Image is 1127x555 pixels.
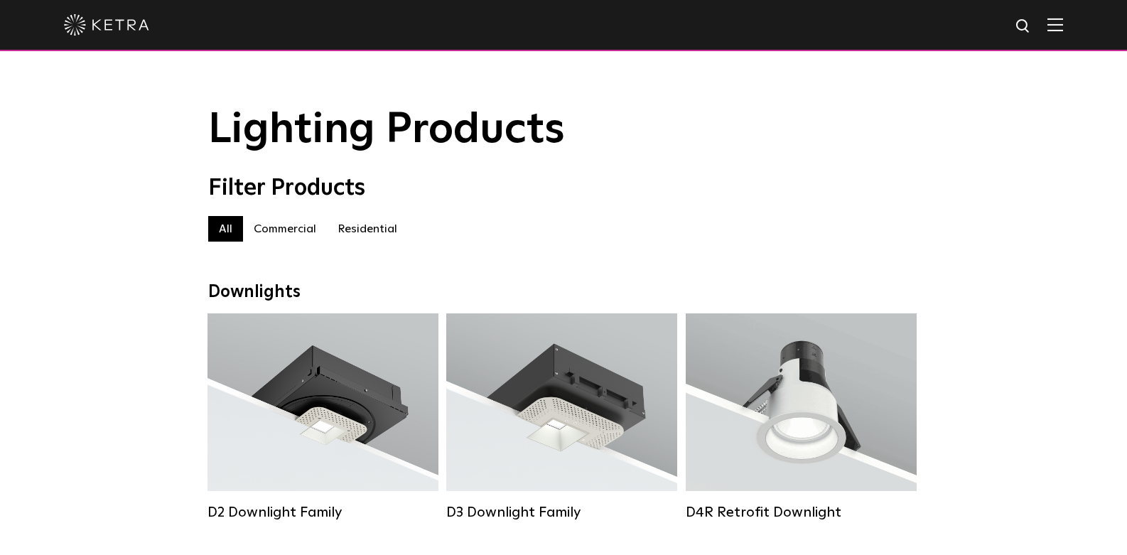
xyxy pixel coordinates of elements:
[64,14,149,36] img: ketra-logo-2019-white
[686,313,917,524] a: D4R Retrofit Downlight Lumen Output:800Colors:White / BlackBeam Angles:15° / 25° / 40° / 60°Watta...
[327,216,408,242] label: Residential
[1015,18,1032,36] img: search icon
[446,504,677,521] div: D3 Downlight Family
[208,282,919,303] div: Downlights
[208,109,565,151] span: Lighting Products
[243,216,327,242] label: Commercial
[1047,18,1063,31] img: Hamburger%20Nav.svg
[208,216,243,242] label: All
[446,313,677,524] a: D3 Downlight Family Lumen Output:700 / 900 / 1100Colors:White / Black / Silver / Bronze / Paintab...
[207,504,438,521] div: D2 Downlight Family
[208,175,919,202] div: Filter Products
[686,504,917,521] div: D4R Retrofit Downlight
[207,313,438,524] a: D2 Downlight Family Lumen Output:1200Colors:White / Black / Gloss Black / Silver / Bronze / Silve...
